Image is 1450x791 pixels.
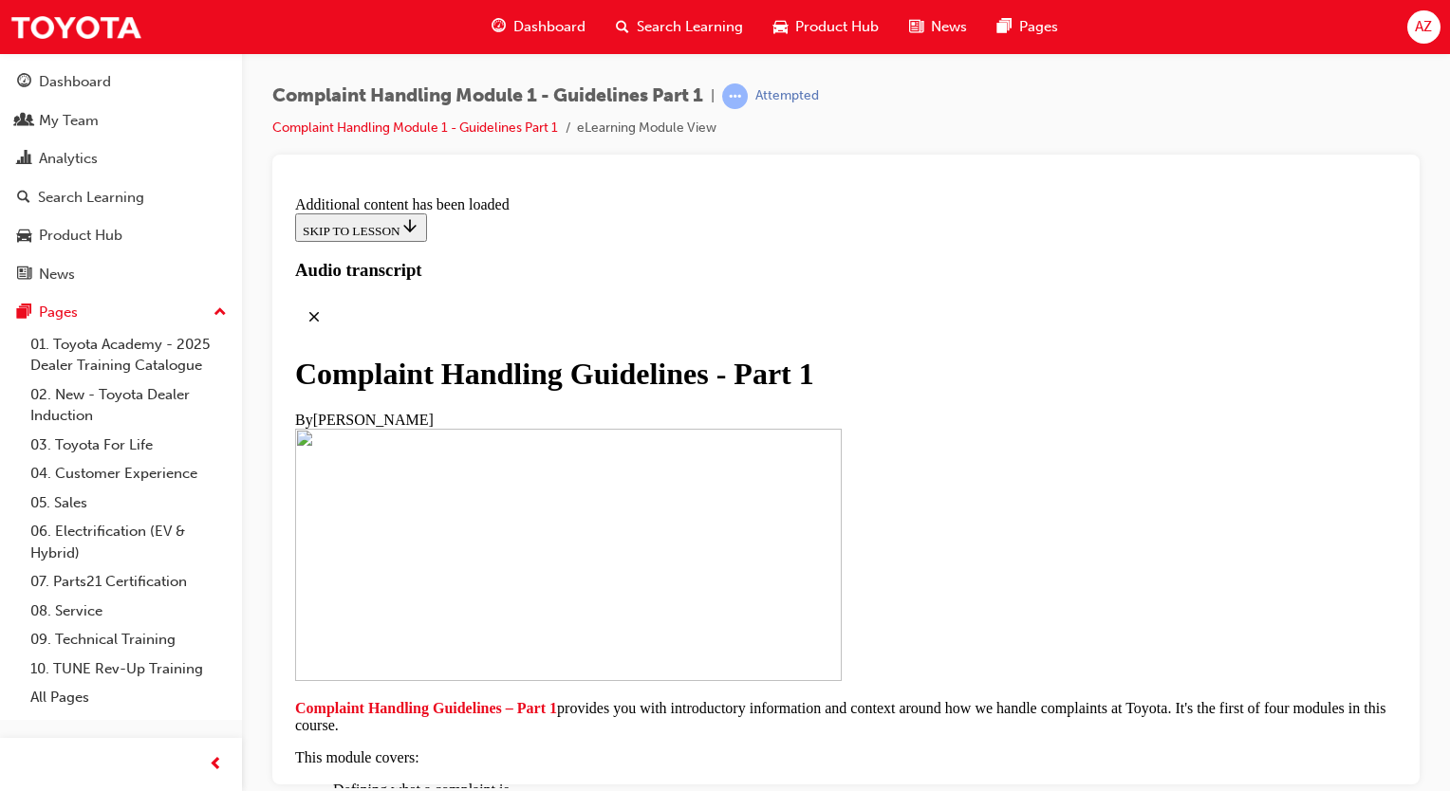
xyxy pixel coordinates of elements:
img: Trak [9,6,142,48]
li: Defining what a complaint is [46,593,1109,610]
a: Dashboard [8,64,234,100]
span: [PERSON_NAME] [26,223,146,239]
span: news-icon [909,15,923,39]
a: 06. Electrification (EV & Hybrid) [23,517,234,567]
span: Product Hub [795,16,879,38]
div: Product Hub [39,225,122,247]
button: Close audio transcript panel [8,109,46,147]
a: 05. Sales [23,488,234,518]
a: 03. Toyota For Life [23,431,234,460]
span: By [8,223,26,239]
button: AZ [1407,10,1441,44]
span: pages-icon [997,15,1012,39]
a: 10. TUNE Rev-Up Training [23,654,234,684]
h3: Audio transcript [8,71,1109,92]
a: search-iconSearch Learning [601,8,758,46]
span: Dashboard [513,16,586,38]
a: 01. Toyota Academy - 2025 Dealer Training Catalogue [23,330,234,380]
p: provides you with introductory information and context around how we handle complaints at Toyota.... [8,511,1109,545]
span: learningRecordVerb_ATTEMPT-icon [722,83,748,109]
a: guage-iconDashboard [476,8,601,46]
span: up-icon [214,301,227,325]
span: Complaint Handling Guidelines – Part 1 [8,511,270,527]
button: DashboardMy TeamAnalyticsSearch LearningProduct HubNews [8,61,234,295]
span: Search Learning [637,16,743,38]
li: eLearning Module View [577,118,716,139]
div: Additional content has been loaded [8,8,1109,25]
span: chart-icon [17,151,31,168]
span: Pages [1019,16,1058,38]
a: Product Hub [8,218,234,253]
div: Attempted [755,87,819,105]
a: 08. Service [23,597,234,626]
span: people-icon [17,113,31,130]
a: All Pages [23,683,234,712]
span: car-icon [773,15,788,39]
span: SKIP TO LESSON [15,35,132,49]
div: Dashboard [39,71,111,93]
span: AZ [1415,16,1432,38]
a: 07. Parts21 Certification [23,567,234,597]
div: Pages [39,302,78,323]
div: News [39,264,75,285]
a: 09. Technical Training [23,625,234,654]
span: search-icon [616,15,629,39]
button: SKIP TO LESSON [8,25,139,53]
p: This module covers: [8,561,1109,578]
div: Analytics [39,148,98,170]
a: news-iconNews [894,8,982,46]
div: Search Learning [38,187,144,209]
span: pages-icon [17,304,31,322]
span: car-icon [17,228,31,245]
span: guage-icon [492,15,506,39]
a: car-iconProduct Hub [758,8,894,46]
a: My Team [8,103,234,138]
a: News [8,257,234,292]
span: Complaint Handling Module 1 - Guidelines Part 1 [272,85,703,107]
button: Pages [8,295,234,330]
a: pages-iconPages [982,8,1073,46]
span: search-icon [17,190,30,207]
a: 02. New - Toyota Dealer Induction [23,380,234,431]
div: My Team [39,110,99,132]
a: Search Learning [8,180,234,215]
span: news-icon [17,267,31,284]
span: prev-icon [209,753,223,777]
span: | [711,85,715,107]
a: Analytics [8,141,234,176]
div: Complaint Handling Guidelines - Part 1 [8,168,1109,203]
span: guage-icon [17,74,31,91]
a: 04. Customer Experience [23,459,234,488]
a: Complaint Handling Module 1 - Guidelines Part 1 [272,120,558,136]
span: News [931,16,967,38]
